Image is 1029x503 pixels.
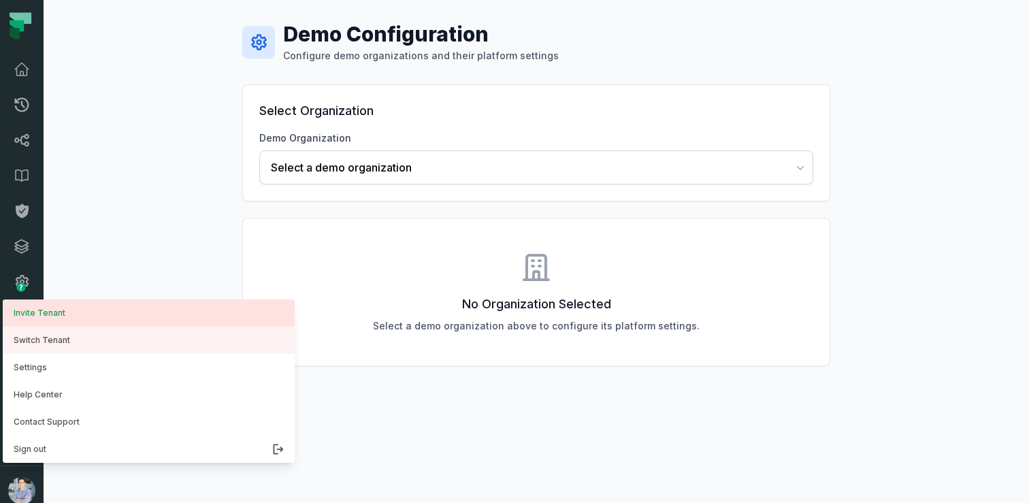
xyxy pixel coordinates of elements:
a: Help Center [3,381,295,408]
span: Select a demo organization [271,159,785,176]
a: Invite Tenant [3,299,295,327]
a: Contact Support [3,408,295,436]
p: Select a demo organization above to configure its platform settings. [276,319,797,333]
button: Sign out [3,436,295,463]
button: Switch Tenant [3,327,295,354]
p: Configure demo organizations and their platform settings [283,49,559,63]
h2: Select Organization [259,101,813,120]
label: Demo Organization [259,131,813,145]
h3: No Organization Selected [276,295,797,314]
button: Select a demo organization [259,150,813,184]
h1: Demo Configuration [283,22,559,46]
button: Settings [3,354,295,381]
div: avatar of Alon Nafta [3,299,295,463]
